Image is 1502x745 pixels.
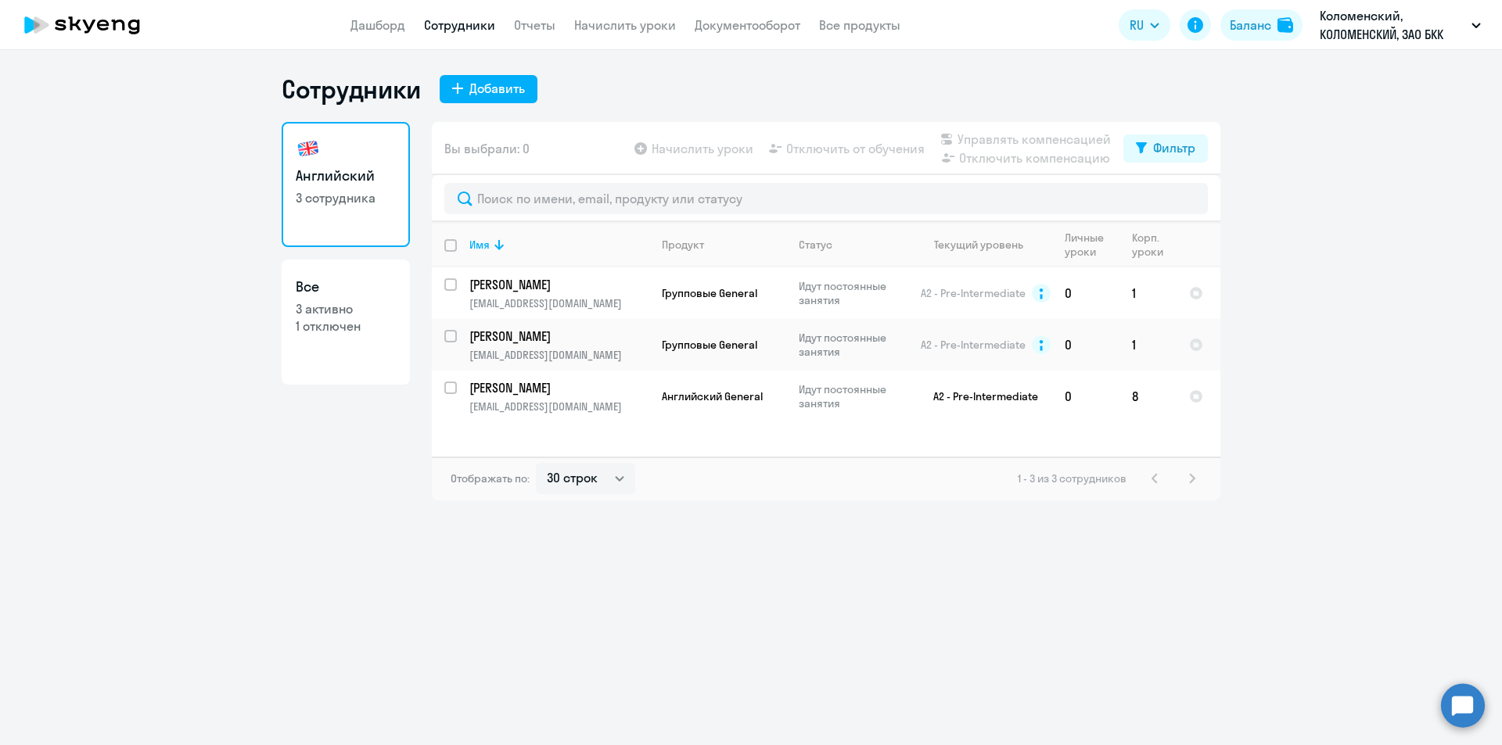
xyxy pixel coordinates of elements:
[1320,6,1465,44] p: Коломенский, КОЛОМЕНСКИЙ, ЗАО БКК
[799,279,906,307] p: Идут постоянные занятия
[282,73,421,105] h1: Сотрудники
[921,338,1026,352] span: A2 - Pre-Intermediate
[282,122,410,247] a: Английский3 сотрудника
[469,238,649,252] div: Имя
[574,17,676,33] a: Начислить уроки
[444,183,1208,214] input: Поиск по имени, email, продукту или статусу
[662,238,785,252] div: Продукт
[1230,16,1271,34] div: Баланс
[1119,267,1177,319] td: 1
[1132,231,1166,259] div: Корп. уроки
[1065,231,1119,259] div: Личные уроки
[907,371,1052,422] td: A2 - Pre-Intermediate
[662,286,757,300] span: Групповые General
[695,17,800,33] a: Документооборот
[1132,231,1176,259] div: Корп. уроки
[919,238,1051,252] div: Текущий уровень
[799,331,906,359] p: Идут постоянные занятия
[1052,319,1119,371] td: 0
[921,286,1026,300] span: A2 - Pre-Intermediate
[469,379,646,396] p: [PERSON_NAME]
[282,260,410,385] a: Все3 активно1 отключен
[1312,6,1489,44] button: Коломенский, КОЛОМЕНСКИЙ, ЗАО БКК
[1052,267,1119,319] td: 0
[469,328,649,345] a: [PERSON_NAME]
[799,382,906,410] p: Идут постоянные занятия
[296,166,396,186] h3: Английский
[469,79,525,98] div: Добавить
[296,300,396,317] p: 3 активно
[424,17,495,33] a: Сотрудники
[469,276,646,293] p: [PERSON_NAME]
[799,238,906,252] div: Статус
[296,136,321,161] img: english
[469,399,649,414] p: [EMAIL_ADDRESS][DOMAIN_NAME]
[296,189,396,206] p: 3 сотрудника
[1119,319,1177,371] td: 1
[469,296,649,310] p: [EMAIL_ADDRESS][DOMAIN_NAME]
[451,471,530,485] span: Отображать по:
[1119,9,1170,41] button: RU
[469,328,646,345] p: [PERSON_NAME]
[1277,17,1293,33] img: balance
[350,17,405,33] a: Дашборд
[296,317,396,335] p: 1 отключен
[799,238,832,252] div: Статус
[1123,134,1208,163] button: Фильтр
[1052,371,1119,422] td: 0
[662,389,763,403] span: Английский General
[1153,138,1195,157] div: Фильтр
[662,238,704,252] div: Продукт
[440,75,537,103] button: Добавить
[469,379,649,396] a: [PERSON_NAME]
[514,17,555,33] a: Отчеты
[934,238,1023,252] div: Текущий уровень
[1065,231,1109,259] div: Личные уроки
[444,139,530,158] span: Вы выбрали: 0
[662,338,757,352] span: Групповые General
[296,277,396,297] h3: Все
[469,276,649,293] a: [PERSON_NAME]
[819,17,900,33] a: Все продукты
[1018,471,1126,485] span: 1 - 3 из 3 сотрудников
[1119,371,1177,422] td: 8
[469,348,649,362] p: [EMAIL_ADDRESS][DOMAIN_NAME]
[1220,9,1303,41] button: Балансbalance
[469,238,490,252] div: Имя
[1130,16,1144,34] span: RU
